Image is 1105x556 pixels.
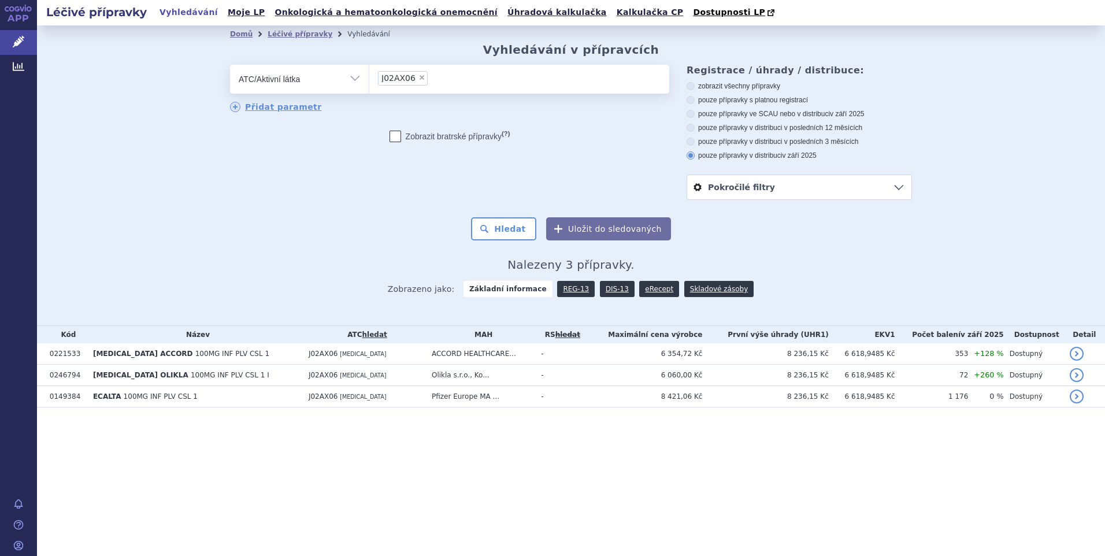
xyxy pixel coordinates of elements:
[1004,343,1064,365] td: Dostupný
[687,81,912,91] label: zobrazit všechny přípravky
[1004,365,1064,386] td: Dostupný
[93,371,188,379] span: [MEDICAL_DATA] OLIKLA
[426,343,535,365] td: ACCORD HEALTHCARE...
[156,5,221,20] a: Vyhledávání
[687,151,912,160] label: pouze přípravky v distribuci
[535,386,584,407] td: -
[687,123,912,132] label: pouze přípravky v distribuci v posledních 12 měsících
[340,394,386,400] span: [MEDICAL_DATA]
[426,326,535,343] th: MAH
[702,326,828,343] th: První výše úhrady (UHR1)
[463,281,552,297] strong: Základní informace
[974,349,1003,358] span: +128 %
[93,392,121,401] span: ECALTA
[271,5,501,20] a: Onkologická a hematoonkologická onemocnění
[895,365,969,386] td: 72
[309,392,338,401] span: J02AX06
[1070,347,1084,361] a: detail
[829,386,895,407] td: 6 618,9485 Kč
[502,130,510,138] abbr: (?)
[44,365,87,386] td: 0246794
[87,326,303,343] th: Název
[340,372,386,379] span: [MEDICAL_DATA]
[584,343,702,365] td: 6 354,72 Kč
[687,65,912,76] h3: Registrace / úhrady / distribuce:
[507,258,635,272] span: Nalezeny 3 přípravky.
[1070,390,1084,403] a: detail
[390,131,510,142] label: Zobrazit bratrské přípravky
[191,371,269,379] span: 100MG INF PLV CSL 1 I
[829,326,895,343] th: EKV1
[504,5,610,20] a: Úhradová kalkulačka
[829,365,895,386] td: 6 618,9485 Kč
[44,326,87,343] th: Kód
[584,365,702,386] td: 6 060,00 Kč
[347,25,405,43] li: Vyhledávání
[309,350,338,358] span: J02AX06
[989,392,1003,401] span: 0 %
[829,343,895,365] td: 6 618,9485 Kč
[535,326,584,343] th: RS
[684,281,754,297] a: Skladové zásoby
[782,151,816,160] span: v září 2025
[687,137,912,146] label: pouze přípravky v distribuci v posledních 3 měsících
[44,386,87,407] td: 0149384
[124,392,198,401] span: 100MG INF PLV CSL 1
[702,343,828,365] td: 8 236,15 Kč
[535,365,584,386] td: -
[309,371,338,379] span: J02AX06
[613,5,687,20] a: Kalkulačka CP
[557,281,595,297] a: REG-13
[895,343,969,365] td: 353
[1070,368,1084,382] a: detail
[268,30,332,38] a: Léčivé přípravky
[961,331,1004,339] span: v září 2025
[230,102,322,112] a: Přidat parametr
[639,281,679,297] a: eRecept
[471,217,536,240] button: Hledat
[974,370,1003,379] span: +260 %
[37,4,156,20] h2: Léčivé přípravky
[1064,326,1105,343] th: Detail
[546,217,671,240] button: Uložit do sledovaných
[426,365,535,386] td: Olikla s.r.o., Ko...
[418,74,425,81] span: ×
[1004,386,1064,407] td: Dostupný
[426,386,535,407] td: Pfizer Europe MA ...
[362,331,387,339] a: hledat
[388,281,455,297] span: Zobrazeno jako:
[693,8,765,17] span: Dostupnosti LP
[895,326,1004,343] th: Počet balení
[224,5,268,20] a: Moje LP
[483,43,659,57] h2: Vyhledávání v přípravcích
[44,343,87,365] td: 0221533
[535,343,584,365] td: -
[195,350,269,358] span: 100MG INF PLV CSL 1
[895,386,969,407] td: 1 176
[381,74,416,82] span: J02AX06
[93,350,193,358] span: [MEDICAL_DATA] ACCORD
[702,386,828,407] td: 8 236,15 Kč
[687,175,911,199] a: Pokročilé filtry
[340,351,386,357] span: [MEDICAL_DATA]
[687,109,912,118] label: pouze přípravky ve SCAU nebo v distribuci
[830,110,864,118] span: v září 2025
[687,95,912,105] label: pouze přípravky s platnou registrací
[702,365,828,386] td: 8 236,15 Kč
[230,30,253,38] a: Domů
[689,5,780,21] a: Dostupnosti LP
[584,326,702,343] th: Maximální cena výrobce
[431,71,437,85] input: J02AX06
[555,331,580,339] a: vyhledávání neobsahuje žádnou platnou referenční skupinu
[303,326,426,343] th: ATC
[584,386,702,407] td: 8 421,06 Kč
[1004,326,1064,343] th: Dostupnost
[555,331,580,339] del: hledat
[600,281,635,297] a: DIS-13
